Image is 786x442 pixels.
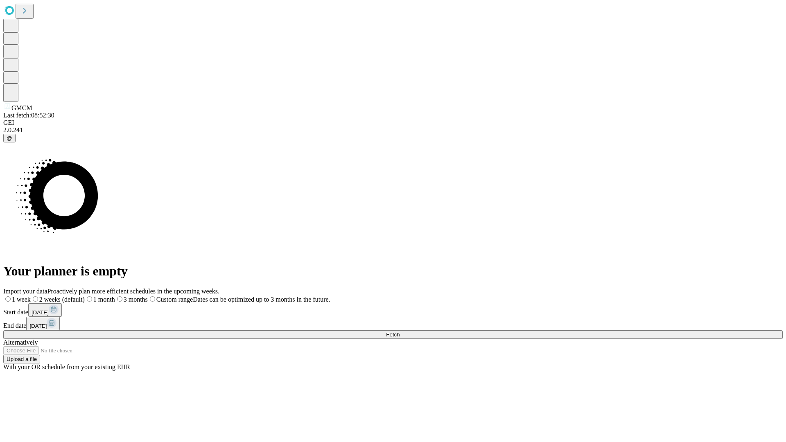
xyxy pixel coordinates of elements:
[33,296,38,302] input: 2 weeks (default)
[3,126,783,134] div: 2.0.241
[3,355,40,363] button: Upload a file
[5,296,11,302] input: 1 week
[39,296,85,303] span: 2 weeks (default)
[193,296,330,303] span: Dates can be optimized up to 3 months in the future.
[3,112,54,119] span: Last fetch: 08:52:30
[3,119,783,126] div: GEI
[3,264,783,279] h1: Your planner is empty
[150,296,155,302] input: Custom rangeDates can be optimized up to 3 months in the future.
[7,135,12,141] span: @
[3,303,783,317] div: Start date
[156,296,193,303] span: Custom range
[124,296,148,303] span: 3 months
[32,309,49,316] span: [DATE]
[12,296,31,303] span: 1 week
[26,317,60,330] button: [DATE]
[11,104,32,111] span: GMCM
[47,288,219,295] span: Proactively plan more efficient schedules in the upcoming weeks.
[87,296,92,302] input: 1 month
[29,323,47,329] span: [DATE]
[3,317,783,330] div: End date
[28,303,62,317] button: [DATE]
[117,296,122,302] input: 3 months
[3,339,38,346] span: Alternatively
[93,296,115,303] span: 1 month
[3,363,130,370] span: With your OR schedule from your existing EHR
[386,331,400,338] span: Fetch
[3,330,783,339] button: Fetch
[3,288,47,295] span: Import your data
[3,134,16,142] button: @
